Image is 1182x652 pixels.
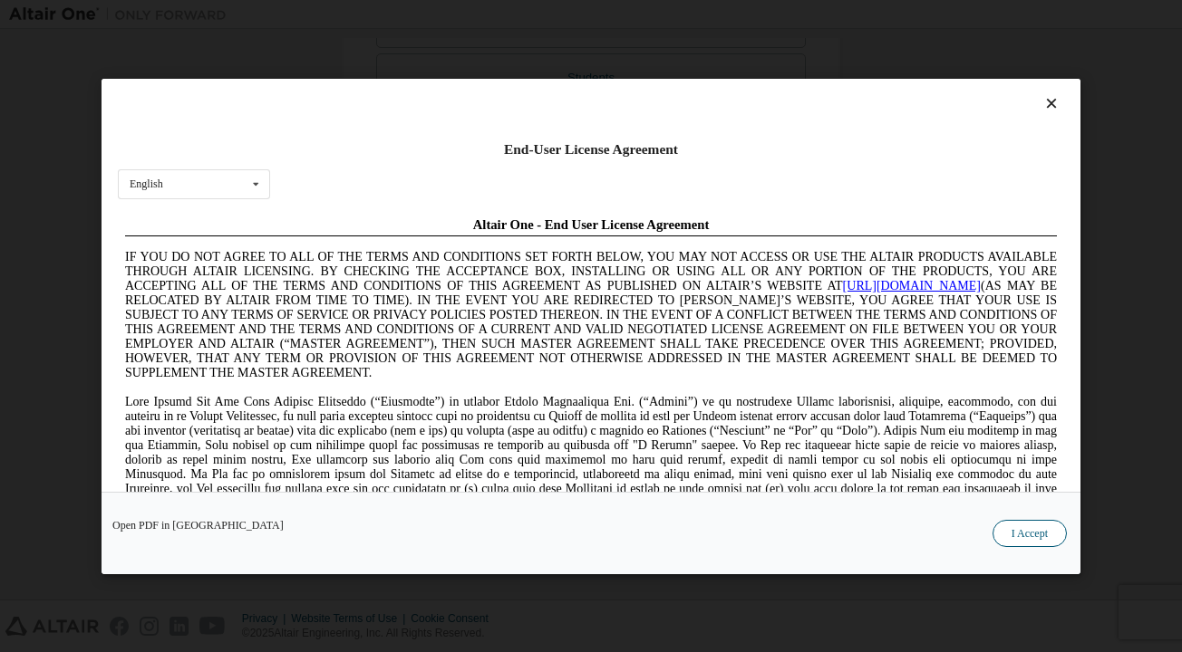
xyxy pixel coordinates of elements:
span: IF YOU DO NOT AGREE TO ALL OF THE TERMS AND CONDITIONS SET FORTH BELOW, YOU MAY NOT ACCESS OR USE... [7,40,939,169]
a: [URL][DOMAIN_NAME] [725,69,863,82]
div: English [130,178,163,189]
span: Lore Ipsumd Sit Ame Cons Adipisc Elitseddo (“Eiusmodte”) in utlabor Etdolo Magnaaliqua Eni. (“Adm... [7,185,939,314]
a: Open PDF in [GEOGRAPHIC_DATA] [112,520,284,531]
div: End-User License Agreement [118,140,1064,158]
button: I Accept [993,520,1067,547]
span: Altair One - End User License Agreement [355,7,592,22]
